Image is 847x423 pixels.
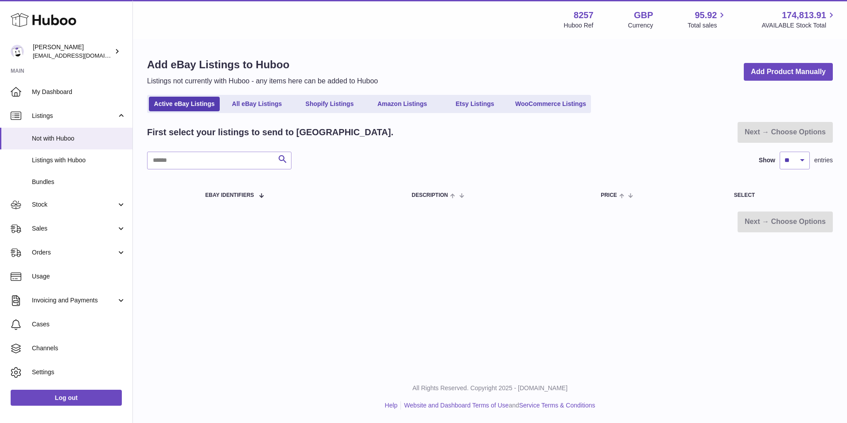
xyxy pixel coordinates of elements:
[32,112,117,120] span: Listings
[11,390,122,406] a: Log out
[814,156,833,164] span: entries
[33,43,113,60] div: [PERSON_NAME]
[695,9,717,21] span: 95.92
[32,134,126,143] span: Not with Huboo
[32,156,126,164] span: Listings with Huboo
[404,402,509,409] a: Website and Dashboard Terms of Use
[512,97,589,111] a: WooCommerce Listings
[32,248,117,257] span: Orders
[744,63,833,81] a: Add Product Manually
[294,97,365,111] a: Shopify Listings
[782,9,826,21] span: 174,813.91
[205,192,254,198] span: eBay Identifiers
[140,384,840,392] p: All Rights Reserved. Copyright 2025 - [DOMAIN_NAME]
[734,192,824,198] div: Select
[147,126,393,138] h2: First select your listings to send to [GEOGRAPHIC_DATA].
[32,272,126,281] span: Usage
[601,192,617,198] span: Price
[385,402,398,409] a: Help
[147,76,378,86] p: Listings not currently with Huboo - any items here can be added to Huboo
[401,401,595,410] li: and
[32,200,117,209] span: Stock
[574,9,594,21] strong: 8257
[759,156,775,164] label: Show
[564,21,594,30] div: Huboo Ref
[221,97,292,111] a: All eBay Listings
[147,58,378,72] h1: Add eBay Listings to Huboo
[762,9,836,30] a: 174,813.91 AVAILABLE Stock Total
[688,9,727,30] a: 95.92 Total sales
[412,192,448,198] span: Description
[32,320,126,329] span: Cases
[628,21,653,30] div: Currency
[32,178,126,186] span: Bundles
[762,21,836,30] span: AVAILABLE Stock Total
[519,402,595,409] a: Service Terms & Conditions
[32,344,126,352] span: Channels
[634,9,653,21] strong: GBP
[149,97,220,111] a: Active eBay Listings
[11,45,24,58] img: internalAdmin-8257@internal.huboo.com
[32,88,126,96] span: My Dashboard
[32,296,117,305] span: Invoicing and Payments
[33,52,130,59] span: [EMAIL_ADDRESS][DOMAIN_NAME]
[688,21,727,30] span: Total sales
[32,368,126,376] span: Settings
[439,97,510,111] a: Etsy Listings
[367,97,438,111] a: Amazon Listings
[32,224,117,233] span: Sales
